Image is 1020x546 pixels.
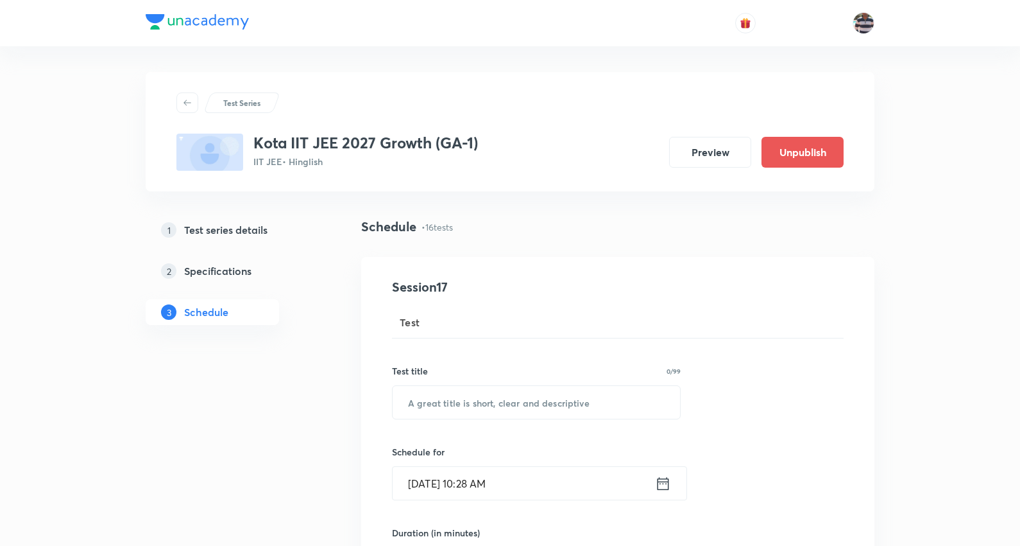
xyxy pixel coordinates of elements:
p: Test Series [223,97,260,109]
h6: Schedule for [392,445,681,459]
p: 1 [161,222,176,238]
h4: Schedule [361,217,416,236]
img: jugraj singh [853,12,874,34]
p: 0/99 [667,368,681,374]
img: avatar [740,17,751,29]
p: • 16 tests [421,220,453,234]
button: avatar [735,13,756,33]
p: 2 [161,263,176,279]
h5: Schedule [184,304,228,320]
a: 1Test series details [146,217,320,243]
p: 3 [161,304,176,320]
input: A great title is short, clear and descriptive [393,386,680,419]
a: 2Specifications [146,258,320,284]
p: IIT JEE • Hinglish [253,155,478,168]
h5: Specifications [184,263,251,279]
a: Company Logo [146,14,249,33]
h6: Duration (in minutes) [392,526,480,540]
button: Unpublish [761,137,844,168]
h5: Test series details [184,222,268,238]
h6: Test title [392,364,428,378]
img: fallback-thumbnail.png [176,134,243,171]
h4: Session 17 [392,277,626,297]
span: Test [400,315,420,330]
button: Preview [669,137,751,168]
h3: Kota IIT JEE 2027 Growth (GA-1) [253,134,478,152]
img: Company Logo [146,14,249,30]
